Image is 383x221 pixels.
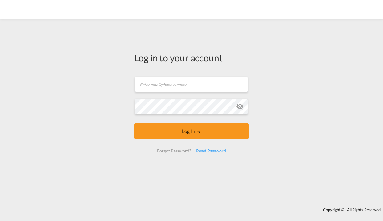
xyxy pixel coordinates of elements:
[134,51,249,64] div: Log in to your account
[236,103,244,110] md-icon: icon-eye-off
[155,145,193,156] div: Forgot Password?
[135,77,248,92] input: Enter email/phone number
[194,145,228,156] div: Reset Password
[134,123,249,139] button: LOGIN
